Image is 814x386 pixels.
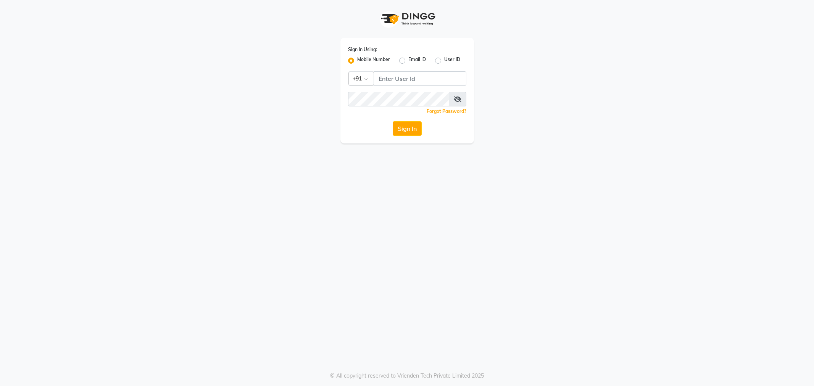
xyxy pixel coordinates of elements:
[444,56,460,65] label: User ID
[377,8,438,30] img: logo1.svg
[427,108,466,114] a: Forgot Password?
[374,71,466,86] input: Username
[348,46,377,53] label: Sign In Using:
[357,56,390,65] label: Mobile Number
[393,121,422,136] button: Sign In
[408,56,426,65] label: Email ID
[348,92,449,106] input: Username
